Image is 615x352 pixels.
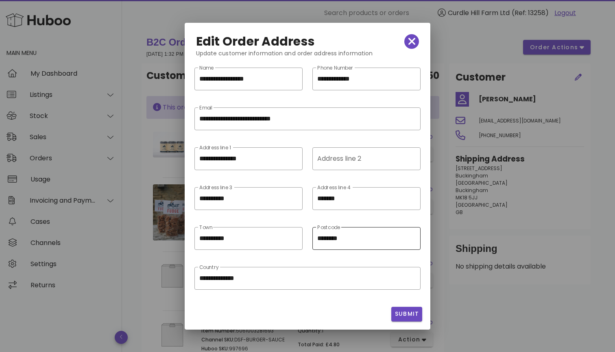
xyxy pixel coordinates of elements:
label: Name [199,65,214,71]
button: clear icon [288,234,298,244]
label: Email [199,105,212,111]
label: Phone Number [317,65,353,71]
label: Town [199,225,212,231]
button: clear icon [288,194,298,204]
span: Submit [395,310,419,318]
h2: Edit Order Address [196,35,315,48]
label: Postcode [317,225,340,231]
button: Submit [391,307,423,321]
label: Address line 4 [317,185,351,191]
label: Address line 3 [199,185,232,191]
div: Update customer information and order address information [190,49,426,64]
label: Address line 1 [199,145,231,151]
label: Country [199,265,219,271]
button: clear icon [406,194,416,204]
